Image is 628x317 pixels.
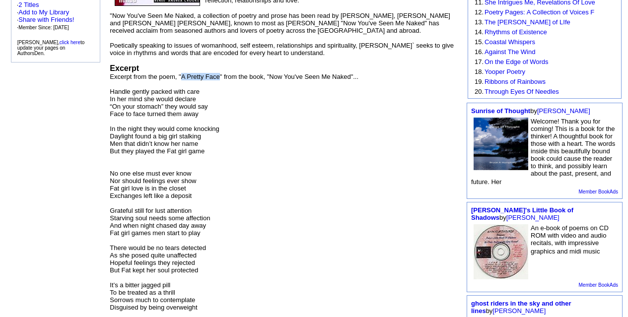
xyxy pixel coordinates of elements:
[475,88,484,95] font: 20.
[579,189,618,194] a: Member BookAds
[485,28,547,36] a: Rhythms of Existence
[18,25,69,30] font: Member Since: [DATE]
[485,78,546,85] a: Ribbons of Rainbows
[475,8,484,16] font: 12.
[475,78,484,85] font: 19.
[471,300,571,315] a: ghost riders in the sky and other lines
[471,107,530,115] a: Sunrise of Thought
[475,28,484,36] font: 14.
[485,58,548,65] a: On the Edge of Words
[537,107,590,115] a: [PERSON_NAME]
[506,214,559,221] a: [PERSON_NAME]
[17,1,74,31] font: ·
[475,18,484,26] font: 13.
[471,118,615,186] font: Welcome! Thank you for coming! This is a book for the thinker! A thoughtful book for those with a...
[485,38,535,46] a: Coastal Whispers
[18,16,74,23] a: Share with Friends!
[471,206,573,221] font: by
[471,206,573,221] a: [PERSON_NAME]'s Little Book of Shadows
[474,118,528,170] img: 80250.jpg
[110,64,139,72] font: Excerpt
[474,224,528,279] img: 2803.jpg
[485,68,525,75] a: Yooper Poetry
[485,88,559,95] a: Through Eyes Of Needles
[110,12,454,57] font: "Now You've Seen Me Naked, a collection of poetry and prose has been read by [PERSON_NAME], [PERS...
[485,18,570,26] a: The [PERSON_NAME] of LIfe
[492,307,546,315] a: [PERSON_NAME]
[475,38,484,46] font: 15.
[471,300,571,315] font: by
[17,8,74,31] font: · · ·
[485,48,535,56] a: Against The Wind
[60,40,80,45] a: click here
[475,68,484,75] font: 18.
[531,224,609,255] font: An e-book of poems on CD ROM with video and audio recitals, with impressive graphics and midi music
[471,107,590,115] font: by
[18,8,69,16] a: Add to My Library
[18,1,39,8] a: 2 Titles
[485,8,594,16] a: Poetry Pages: A Collection of Voices F
[475,58,484,65] font: 17.
[17,40,85,56] font: [PERSON_NAME], to update your pages on AuthorsDen.
[475,48,484,56] font: 16.
[579,282,618,288] a: Member BookAds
